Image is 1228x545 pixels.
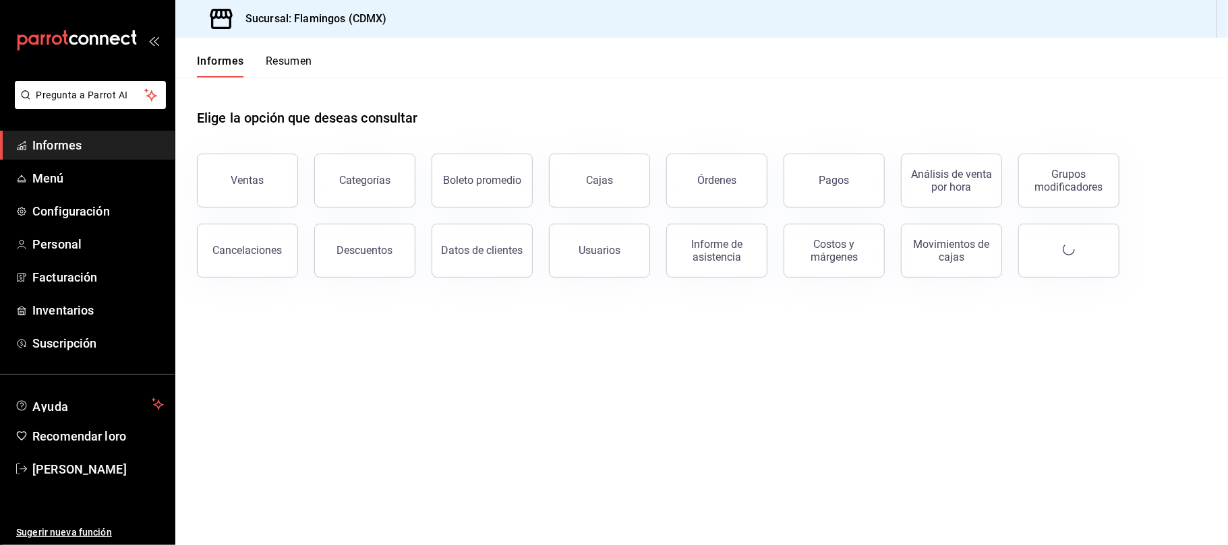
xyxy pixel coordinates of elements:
button: Pregunta a Parrot AI [15,81,166,109]
button: Datos de clientes [432,224,533,278]
button: Ventas [197,154,298,207]
font: Datos de clientes [442,244,523,257]
button: Boleto promedio [432,154,533,207]
font: Informe de asistencia [691,238,742,263]
button: Pagos [784,154,885,207]
button: Categorías [314,154,415,207]
font: Boleto promedio [443,174,521,187]
button: Grupos modificadores [1018,154,1119,207]
font: Configuración [32,204,110,218]
font: Recomendar loro [32,429,126,443]
button: Órdenes [666,154,767,207]
font: Movimientos de cajas [914,238,990,263]
font: Cajas [586,174,613,187]
font: [PERSON_NAME] [32,462,127,476]
a: Pregunta a Parrot AI [9,98,166,112]
font: Costos y márgenes [811,238,858,263]
font: Usuarios [579,244,620,257]
font: Suscripción [32,336,96,350]
font: Pregunta a Parrot AI [36,90,128,100]
font: Grupos modificadores [1035,168,1103,193]
button: Cancelaciones [197,224,298,278]
font: Descuentos [337,244,393,257]
font: Sucursal: Flamingos (CDMX) [245,12,386,25]
button: Costos y márgenes [784,224,885,278]
font: Análisis de venta por hora [911,168,992,193]
div: pestañas de navegación [197,54,312,77]
font: Inventarios [32,303,94,317]
button: Cajas [549,154,650,207]
button: Usuarios [549,224,650,278]
font: Cancelaciones [213,244,283,257]
button: Análisis de venta por hora [901,154,1002,207]
font: Menú [32,171,64,185]
font: Elige la opción que deseas consultar [197,110,418,126]
font: Informes [32,138,82,152]
font: Pagos [819,174,850,187]
font: Ventas [231,174,264,187]
font: Categorías [339,174,390,187]
font: Personal [32,237,82,251]
font: Resumen [266,55,312,67]
font: Ayuda [32,399,69,414]
button: abrir_cajón_menú [148,35,159,46]
font: Sugerir nueva función [16,527,112,538]
font: Órdenes [697,174,736,187]
font: Informes [197,55,244,67]
button: Movimientos de cajas [901,224,1002,278]
button: Informe de asistencia [666,224,767,278]
button: Descuentos [314,224,415,278]
font: Facturación [32,270,97,284]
